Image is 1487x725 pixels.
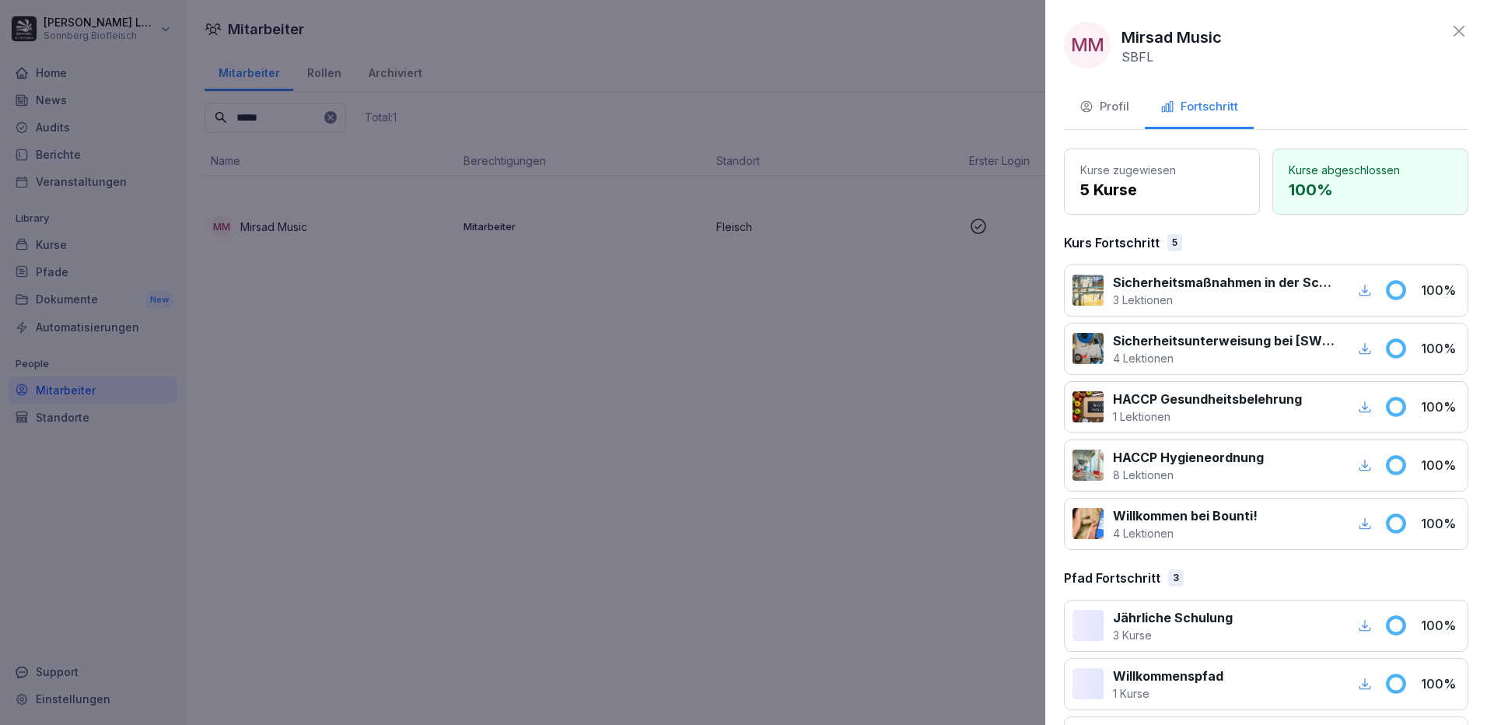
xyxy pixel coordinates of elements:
[1113,408,1302,425] p: 1 Lektionen
[1289,162,1452,178] p: Kurse abgeschlossen
[1113,467,1264,483] p: 8 Lektionen
[1064,87,1145,129] button: Profil
[1160,98,1238,116] div: Fortschritt
[1121,49,1153,65] p: SBFL
[1064,233,1160,252] p: Kurs Fortschritt
[1421,514,1460,533] p: 100 %
[1113,331,1336,350] p: Sicherheitsunterweisung bei [SWIFT_CODE]
[1113,350,1336,366] p: 4 Lektionen
[1421,339,1460,358] p: 100 %
[1121,26,1222,49] p: Mirsad Music
[1064,22,1111,68] div: MM
[1113,685,1223,702] p: 1 Kurse
[1113,273,1336,292] p: Sicherheitsmaßnahmen in der Schlachtung und Zerlegung
[1421,398,1460,416] p: 100 %
[1145,87,1254,129] button: Fortschritt
[1421,281,1460,299] p: 100 %
[1168,569,1184,587] div: 3
[1113,506,1258,525] p: Willkommen bei Bounti!
[1113,292,1336,308] p: 3 Lektionen
[1113,390,1302,408] p: HACCP Gesundheitsbelehrung
[1167,234,1182,251] div: 5
[1421,616,1460,635] p: 100 %
[1113,608,1233,627] p: Jährliche Schulung
[1064,569,1160,587] p: Pfad Fortschritt
[1113,667,1223,685] p: Willkommenspfad
[1113,448,1264,467] p: HACCP Hygieneordnung
[1113,525,1258,541] p: 4 Lektionen
[1080,162,1244,178] p: Kurse zugewiesen
[1079,98,1129,116] div: Profil
[1113,627,1233,643] p: 3 Kurse
[1080,178,1244,201] p: 5 Kurse
[1421,456,1460,475] p: 100 %
[1421,674,1460,693] p: 100 %
[1289,178,1452,201] p: 100 %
